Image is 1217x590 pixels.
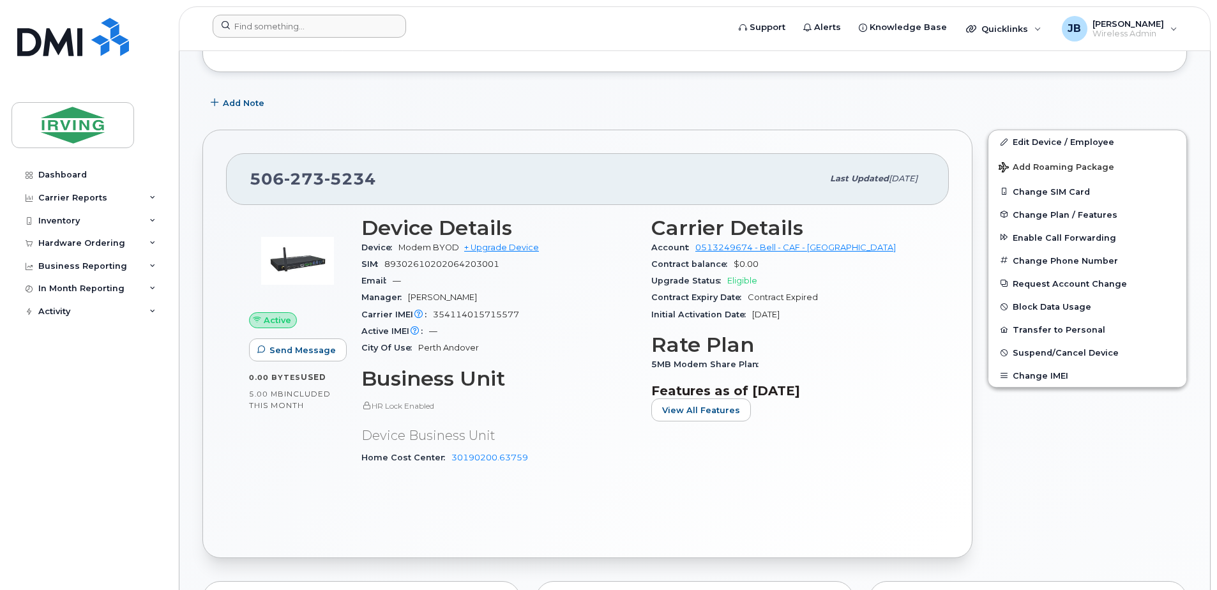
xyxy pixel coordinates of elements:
[361,292,408,302] span: Manager
[988,295,1186,318] button: Block Data Usage
[361,276,393,285] span: Email
[730,15,794,40] a: Support
[361,310,433,319] span: Carrier IMEI
[988,318,1186,341] button: Transfer to Personal
[223,97,264,109] span: Add Note
[662,404,740,416] span: View All Features
[361,216,636,239] h3: Device Details
[1013,348,1119,358] span: Suspend/Cancel Device
[249,373,301,382] span: 0.00 Bytes
[250,169,376,188] span: 506
[301,372,326,382] span: used
[1053,16,1186,42] div: Jim Briggs
[988,272,1186,295] button: Request Account Change
[870,21,947,34] span: Knowledge Base
[393,276,401,285] span: —
[361,243,398,252] span: Device
[651,398,751,421] button: View All Features
[259,223,336,299] img: image20231002-3703462-17jv5az.jpeg
[249,390,284,398] span: 5.00 MB
[651,276,727,285] span: Upgrade Status
[1092,19,1164,29] span: [PERSON_NAME]
[249,338,347,361] button: Send Message
[651,383,926,398] h3: Features as of [DATE]
[651,359,765,369] span: 5MB Modem Share Plan
[651,243,695,252] span: Account
[361,453,451,462] span: Home Cost Center
[269,344,336,356] span: Send Message
[418,343,479,352] span: Perth Andover
[429,326,437,336] span: —
[752,310,780,319] span: [DATE]
[361,343,418,352] span: City Of Use
[361,367,636,390] h3: Business Unit
[202,91,275,114] button: Add Note
[1092,29,1164,39] span: Wireless Admin
[213,15,406,38] input: Find something...
[1013,232,1116,242] span: Enable Call Forwarding
[727,276,757,285] span: Eligible
[988,226,1186,249] button: Enable Call Forwarding
[433,310,519,319] span: 354114015715577
[249,389,331,410] span: included this month
[1068,21,1081,36] span: JB
[651,310,752,319] span: Initial Activation Date
[361,259,384,269] span: SIM
[814,21,841,34] span: Alerts
[794,15,850,40] a: Alerts
[748,292,818,302] span: Contract Expired
[284,169,324,188] span: 273
[651,292,748,302] span: Contract Expiry Date
[361,326,429,336] span: Active IMEI
[361,400,636,411] p: HR Lock Enabled
[889,174,918,183] span: [DATE]
[408,292,477,302] span: [PERSON_NAME]
[651,259,734,269] span: Contract balance
[464,243,539,252] a: + Upgrade Device
[264,314,291,326] span: Active
[324,169,376,188] span: 5234
[361,427,636,445] p: Device Business Unit
[830,174,889,183] span: Last updated
[651,216,926,239] h3: Carrier Details
[988,203,1186,226] button: Change Plan / Features
[451,453,528,462] a: 30190200.63759
[988,341,1186,364] button: Suspend/Cancel Device
[384,259,499,269] span: 89302610202064203001
[999,162,1114,174] span: Add Roaming Package
[988,249,1186,272] button: Change Phone Number
[695,243,896,252] a: 0513249674 - Bell - CAF - [GEOGRAPHIC_DATA]
[988,153,1186,179] button: Add Roaming Package
[988,180,1186,203] button: Change SIM Card
[734,259,759,269] span: $0.00
[981,24,1028,34] span: Quicklinks
[988,130,1186,153] a: Edit Device / Employee
[398,243,459,252] span: Modem BYOD
[988,364,1186,387] button: Change IMEI
[651,333,926,356] h3: Rate Plan
[850,15,956,40] a: Knowledge Base
[750,21,785,34] span: Support
[1013,209,1117,219] span: Change Plan / Features
[957,16,1050,42] div: Quicklinks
